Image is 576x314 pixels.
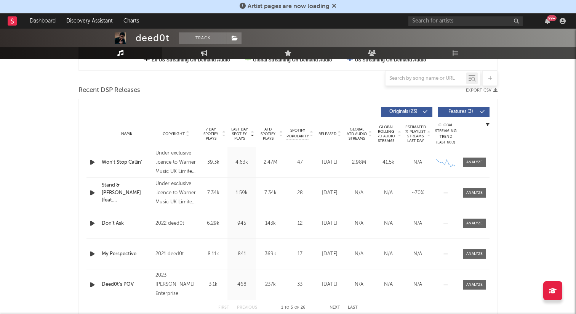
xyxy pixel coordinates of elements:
div: 3.1k [201,281,226,288]
div: N/A [405,159,430,166]
a: Charts [118,13,144,29]
a: My Perspective [102,250,152,258]
span: Spotify Popularity [286,128,309,139]
button: Track [179,32,227,44]
div: 39.3k [201,159,226,166]
div: 1.59k [229,189,254,197]
div: 47 [286,159,313,166]
div: [DATE] [317,189,342,197]
button: Previous [237,306,257,310]
span: Originals ( 23 ) [386,109,421,114]
div: 237k [258,281,283,288]
div: 4.63k [229,159,254,166]
div: [DATE] [317,159,342,166]
div: N/A [346,250,372,258]
a: Don't Ask [102,220,152,227]
div: N/A [376,220,401,227]
div: Global Streaming Trend (Last 60D) [434,122,457,145]
div: 2.98M [346,159,372,166]
span: Released [318,132,336,136]
input: Search for artists [408,16,523,26]
div: 6.29k [201,220,226,227]
a: Discovery Assistant [61,13,118,29]
div: 841 [229,250,254,258]
a: Stand & [PERSON_NAME] (feat. [GEOGRAPHIC_DATA]) [102,182,152,204]
button: Export CSV [466,88,498,93]
span: Last Day Spotify Plays [229,127,250,141]
span: Copyright [163,132,185,136]
div: 7.34k [258,189,283,197]
span: Recent DSP Releases [78,86,140,95]
span: of [294,306,299,309]
a: Won't Stop Callin' [102,159,152,166]
div: Under exclusive licence to Warner Music UK Limited, © 2024 [PERSON_NAME] [PERSON_NAME] [155,149,197,176]
span: ATD Spotify Plays [258,127,278,141]
button: Last [348,306,358,310]
div: 99 + [547,15,557,21]
button: Features(3) [438,107,490,117]
div: [DATE] [317,220,342,227]
input: Search by song name or URL [386,76,466,82]
button: First [218,306,229,310]
div: 468 [229,281,254,288]
text: US Streaming On-Demand Audio [355,57,426,63]
div: N/A [405,220,430,227]
div: 7.34k [201,189,226,197]
text: Global Streaming On-Demand Audio [253,57,332,63]
div: 2022 deed0t [155,219,197,228]
div: N/A [346,220,372,227]
div: 369k [258,250,283,258]
div: [DATE] [317,281,342,288]
span: Estimated % Playlist Streams Last Day [405,125,426,143]
button: Next [330,306,340,310]
div: 2.47M [258,159,283,166]
div: N/A [346,281,372,288]
div: Under exclusive licence to Warner Music UK Limited, © 2025 deed0t [155,179,197,207]
div: 945 [229,220,254,227]
a: Dashboard [24,13,61,29]
div: deed0t [136,32,170,44]
a: Deed0t's POV [102,281,152,288]
div: N/A [405,250,430,258]
div: 8.11k [201,250,226,258]
div: N/A [405,281,430,288]
div: ~ 70 % [405,189,430,197]
div: 28 [286,189,313,197]
div: N/A [376,250,401,258]
span: to [285,306,289,309]
div: 41.5k [376,159,401,166]
span: Artist pages are now loading [248,3,330,10]
div: Name [102,131,152,137]
div: 1 5 26 [272,303,314,312]
span: Features ( 3 ) [443,109,478,114]
div: 2021 deed0t [155,250,197,259]
button: Originals(23) [381,107,432,117]
div: N/A [376,189,401,197]
div: 33 [286,281,313,288]
div: 143k [258,220,283,227]
span: Dismiss [332,3,336,10]
div: 17 [286,250,313,258]
div: N/A [376,281,401,288]
span: 7 Day Spotify Plays [201,127,221,141]
button: 99+ [545,18,550,24]
div: 12 [286,220,313,227]
span: Global Rolling 7D Audio Streams [376,125,397,143]
div: 2023 [PERSON_NAME] Enterprise [155,271,197,298]
span: Global ATD Audio Streams [346,127,367,141]
div: N/A [346,189,372,197]
text: Ex-US Streaming On-Demand Audio [152,57,230,63]
div: [DATE] [317,250,342,258]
